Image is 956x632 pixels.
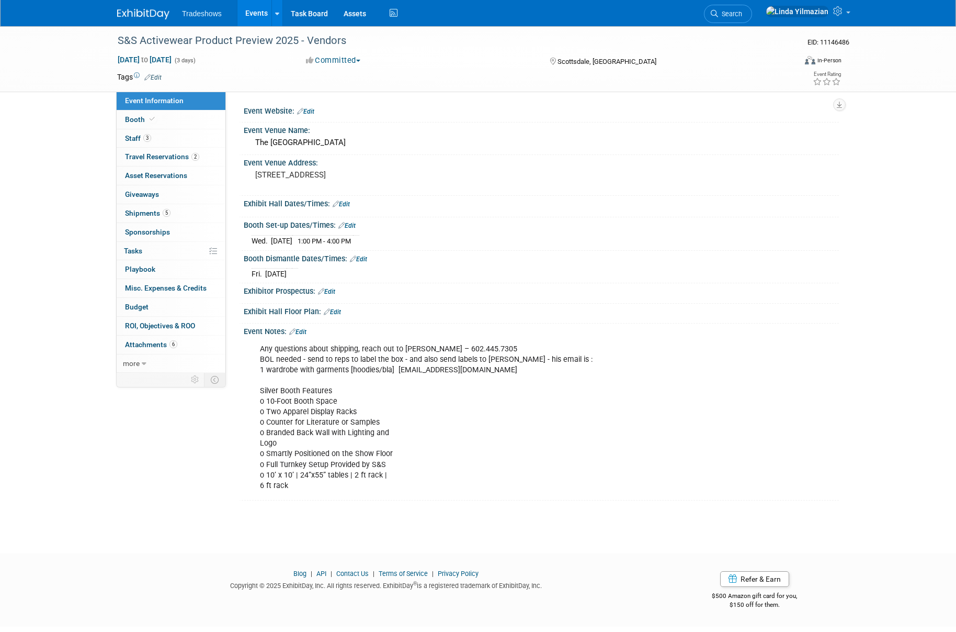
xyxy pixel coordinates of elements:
div: Exhibit Hall Floor Plan: [244,304,839,317]
a: Playbook [117,260,225,279]
div: Event Notes: [244,324,839,337]
span: ROI, Objectives & ROO [125,321,195,330]
div: $500 Amazon gift card for you, [670,585,839,609]
a: Edit [318,288,335,295]
a: ROI, Objectives & ROO [117,317,225,335]
a: Terms of Service [379,570,428,578]
a: Privacy Policy [438,570,479,578]
a: Budget [117,298,225,316]
div: Event Venue Name: [244,123,839,136]
span: more [123,359,140,368]
a: Blog [293,570,306,578]
a: Asset Reservations [117,167,225,185]
div: Booth Set-up Dates/Times: [244,217,839,231]
div: Exhibit Hall Dates/Times: [244,196,839,209]
span: 1:00 PM - 4:00 PM [298,237,351,245]
div: Event Venue Address: [244,155,839,168]
span: Travel Reservations [125,152,199,161]
td: Tags [117,72,162,82]
img: ExhibitDay [117,9,169,19]
span: (3 days) [174,57,196,64]
span: Tasks [124,247,142,255]
div: The [GEOGRAPHIC_DATA] [252,135,831,151]
a: Travel Reservations2 [117,148,225,166]
span: [DATE] [DATE] [117,55,172,64]
a: Edit [144,74,162,81]
a: Edit [289,328,306,336]
div: Event Rating [813,72,841,77]
span: Event Information [125,96,184,105]
a: Contact Us [336,570,369,578]
a: Tasks [117,242,225,260]
a: more [117,354,225,373]
pre: [STREET_ADDRESS] [255,170,480,180]
td: Fri. [252,269,265,280]
span: to [140,56,150,64]
div: Copyright © 2025 ExhibitDay, Inc. All rights reserved. ExhibitDay is a registered trademark of Ex... [117,579,655,591]
div: Booth Dismantle Dates/Times: [244,251,839,264]
a: Edit [324,308,341,316]
span: 6 [169,340,177,348]
button: Committed [302,55,365,66]
span: Booth [125,115,157,124]
span: | [370,570,377,578]
a: Shipments5 [117,204,225,223]
span: | [328,570,335,578]
a: Edit [338,222,356,229]
a: Misc. Expenses & Credits [117,279,225,297]
a: Giveaways [117,185,225,204]
span: Search [718,10,742,18]
div: $150 off for them. [670,601,839,609]
i: Booth reservation complete [150,116,155,122]
span: 5 [163,209,170,217]
span: Playbook [125,265,155,273]
div: Event Website: [244,103,839,117]
a: API [316,570,326,578]
td: Personalize Event Tab Strip [186,373,204,386]
span: Tradeshows [182,9,222,18]
span: 3 [143,134,151,142]
span: Misc. Expenses & Credits [125,284,207,292]
td: [DATE] [265,269,287,280]
img: Format-Inperson.png [805,56,815,64]
img: Linda Yilmazian [766,6,829,17]
div: S&S Activewear Product Preview 2025 - Vendors [114,31,780,50]
div: Exhibitor Prospectus: [244,283,839,297]
div: In-Person [817,57,841,64]
a: Refer & Earn [720,571,789,587]
a: Search [704,5,752,23]
a: Edit [350,256,367,263]
div: Any questions about shipping, reach out to [PERSON_NAME] – 602.445.7305 BOL needed - send to reps... [253,339,724,496]
span: Sponsorships [125,228,170,236]
span: Staff [125,134,151,142]
a: Sponsorships [117,223,225,241]
a: Event Information [117,92,225,110]
td: [DATE] [271,235,292,246]
span: Giveaways [125,190,159,198]
a: Edit [297,108,314,115]
span: Event ID: 11146486 [807,38,849,46]
div: Event Format [734,54,841,70]
span: Scottsdale, [GEOGRAPHIC_DATA] [557,58,656,65]
span: Shipments [125,209,170,217]
span: Asset Reservations [125,171,187,180]
a: Edit [333,201,350,208]
span: Attachments [125,340,177,349]
span: | [308,570,315,578]
a: Staff3 [117,129,225,148]
a: Booth [117,110,225,129]
td: Toggle Event Tabs [204,373,226,386]
span: | [429,570,436,578]
span: 2 [191,153,199,161]
td: Wed. [252,235,271,246]
a: Attachments6 [117,336,225,354]
sup: ® [413,581,417,586]
span: Budget [125,303,149,311]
